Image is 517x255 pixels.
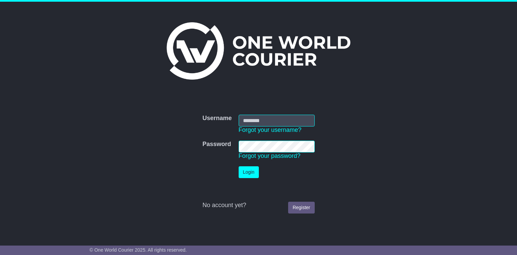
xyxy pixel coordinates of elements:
[239,126,302,133] a: Forgot your username?
[239,166,259,178] button: Login
[90,247,187,253] span: © One World Courier 2025. All rights reserved.
[167,22,350,80] img: One World
[202,202,314,209] div: No account yet?
[288,202,314,214] a: Register
[202,141,231,148] label: Password
[239,152,301,159] a: Forgot your password?
[202,115,232,122] label: Username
